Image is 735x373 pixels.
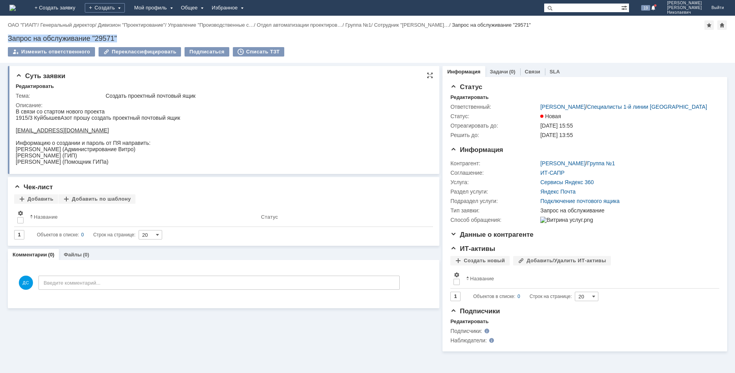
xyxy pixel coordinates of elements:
[261,214,278,220] div: Статус
[450,328,529,334] div: Подписчики:
[257,22,345,28] div: /
[450,307,500,315] span: Подписчики
[9,5,16,11] a: Перейти на домашнюю страницу
[450,170,539,176] div: Соглашение:
[16,93,104,99] div: Тема:
[13,252,47,258] a: Комментарии
[473,292,572,301] i: Строк на странице:
[453,272,460,278] span: Настройки
[717,20,727,30] div: Сделать домашней страницей
[374,22,449,28] a: Сотрудник "[PERSON_NAME]…
[450,83,482,91] span: Статус
[450,318,488,325] div: Редактировать
[14,183,53,191] span: Чек-лист
[540,104,707,110] div: /
[8,22,40,28] div: /
[540,160,615,166] div: /
[450,113,539,119] div: Статус:
[98,22,165,28] a: Дивизион "Проектирование"
[8,22,37,28] a: ОАО "ГИАП"
[64,252,82,258] a: Файлы
[106,93,428,99] div: Создать проектный почтовый ящик
[19,276,33,290] span: ДС
[40,22,98,28] div: /
[98,22,168,28] div: /
[427,72,433,79] div: На всю страницу
[345,22,374,28] div: /
[587,104,707,110] a: Специалисты 1-й линии [GEOGRAPHIC_DATA]
[540,198,620,204] a: Подключение почтового ящика
[667,1,702,5] span: [PERSON_NAME]
[540,132,573,138] span: [DATE] 13:55
[37,230,135,240] i: Строк на странице:
[374,22,452,28] div: /
[450,217,539,223] div: Способ обращения:
[450,146,503,154] span: Информация
[540,113,561,119] span: Новая
[258,207,427,227] th: Статус
[16,102,429,108] div: Описание:
[27,207,258,227] th: Название
[168,22,254,28] a: Управление "Производственные с…
[525,69,540,75] a: Связи
[450,104,539,110] div: Ответственный:
[540,170,565,176] a: ИТ-САПР
[540,207,715,214] div: Запрос на обслуживание
[540,179,594,185] a: Сервисы Яндекс 360
[540,104,585,110] a: [PERSON_NAME]
[509,69,516,75] div: (0)
[517,292,520,301] div: 0
[83,252,89,258] div: (0)
[450,337,529,344] div: Наблюдатели:
[447,69,480,75] a: Информация
[81,230,84,240] div: 0
[621,4,629,11] span: Расширенный поиск
[450,207,539,214] div: Тип заявки:
[490,69,508,75] a: Задачи
[450,245,495,252] span: ИТ-активы
[450,123,539,129] div: Отреагировать до:
[8,35,727,42] div: Запрос на обслуживание "29571"
[34,214,58,220] div: Название
[37,232,79,238] span: Объектов в списке:
[641,5,650,11] span: 19
[17,210,24,216] span: Настройки
[450,179,539,185] div: Услуга:
[16,83,54,90] div: Редактировать
[540,123,573,129] span: [DATE] 15:55
[550,69,560,75] a: SLA
[587,160,615,166] a: Группа №1
[667,5,702,10] span: [PERSON_NAME]
[40,22,95,28] a: Генеральный директор
[452,22,531,28] div: Запрос на обслуживание "29571"
[257,22,342,28] a: Отдел автоматизации проектиров…
[48,252,55,258] div: (0)
[540,217,593,223] img: Витрина услуг.png
[85,3,125,13] div: Создать
[450,198,539,204] div: Подраздел услуги:
[345,22,371,28] a: Группа №1
[450,188,539,195] div: Раздел услуги:
[450,132,539,138] div: Решить до:
[450,160,539,166] div: Контрагент:
[473,294,515,299] span: Объектов в списке:
[540,188,576,195] a: Яндекс Почта
[540,160,585,166] a: [PERSON_NAME]
[470,276,494,282] div: Название
[450,231,534,238] span: Данные о контрагенте
[667,10,702,15] span: Николаевич
[168,22,257,28] div: /
[9,5,16,11] img: logo
[16,72,65,80] span: Суть заявки
[704,20,714,30] div: Добавить в избранное
[463,269,713,289] th: Название
[450,94,488,101] div: Редактировать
